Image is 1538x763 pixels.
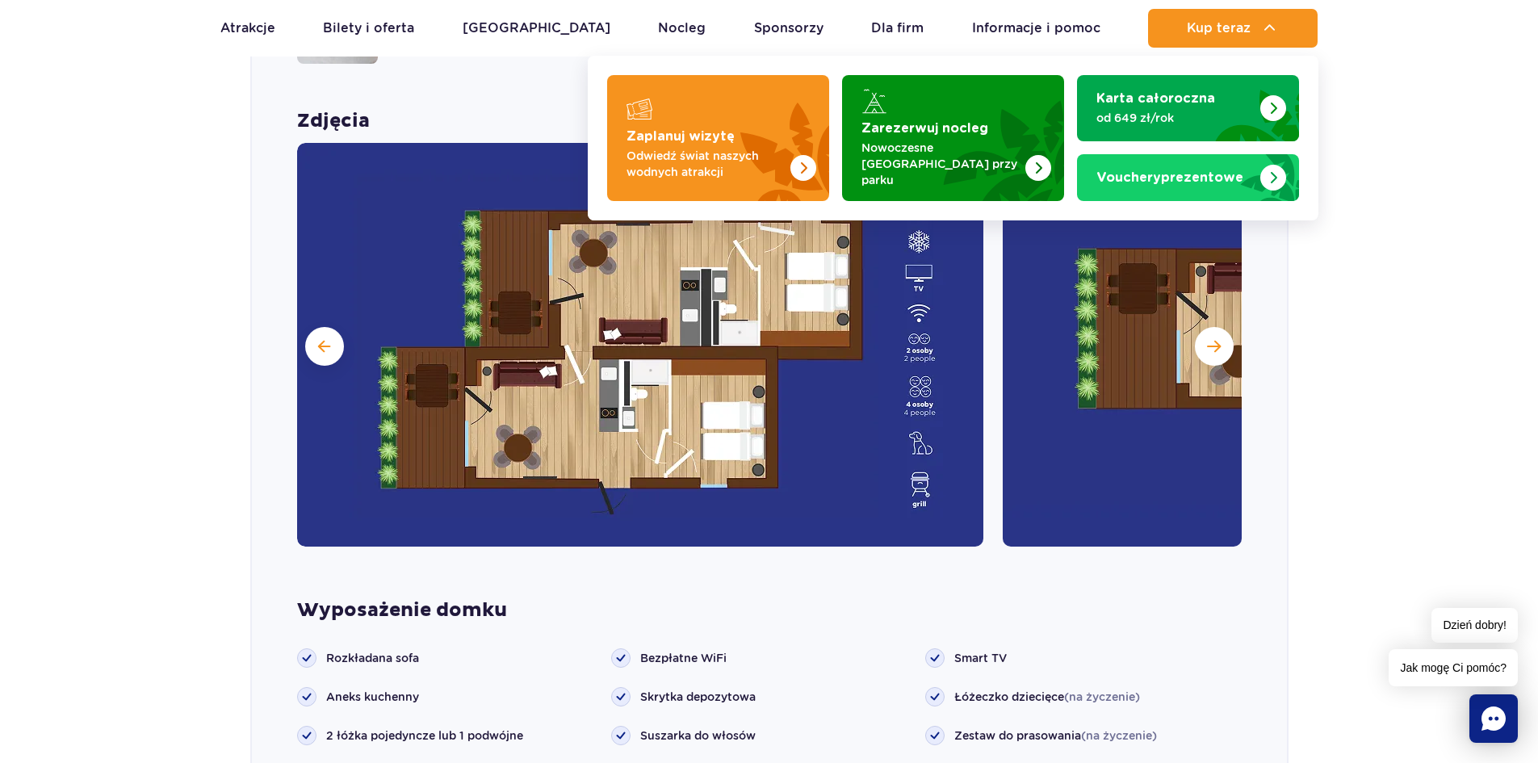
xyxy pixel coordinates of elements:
strong: prezentowe [1096,171,1243,184]
span: (na życzenie) [1081,729,1157,742]
span: Smart TV [954,650,1007,666]
a: Zarezerwuj nocleg [842,75,1064,201]
a: Atrakcje [220,9,275,48]
strong: Wyposażenie domku [297,598,1242,623]
span: Jak mogę Ci pomóc? [1389,649,1518,686]
a: [GEOGRAPHIC_DATA] [463,9,610,48]
span: Suszarka do włosów [640,727,756,744]
strong: Zarezerwuj nocleg [861,122,988,135]
a: Dla firm [871,9,924,48]
span: 2 łóżka pojedyncze lub 1 podwójne [326,727,523,744]
span: Rozkładana sofa [326,650,419,666]
button: Kup teraz [1148,9,1318,48]
a: Bilety i oferta [323,9,414,48]
a: Nocleg [658,9,706,48]
strong: Zdjęcia [297,109,1242,133]
span: Bezpłatne WiFi [640,650,727,666]
span: Kup teraz [1187,21,1251,36]
span: Łóżeczko dziecięce [954,689,1140,705]
span: Aneks kuchenny [326,689,419,705]
strong: Karta całoroczna [1096,92,1215,105]
div: Chat [1469,694,1518,743]
a: Informacje i pomoc [972,9,1100,48]
p: Odwiedź świat naszych wodnych atrakcji [627,148,784,180]
span: Vouchery [1096,171,1161,184]
button: Następny slajd [1195,327,1234,366]
a: Sponsorzy [754,9,823,48]
p: od 649 zł/rok [1096,110,1254,126]
p: Nowoczesne [GEOGRAPHIC_DATA] przy parku [861,140,1019,188]
span: Dzień dobry! [1431,608,1518,643]
span: Zestaw do prasowania [954,727,1157,744]
a: Zaplanuj wizytę [607,75,829,201]
a: Vouchery prezentowe [1077,154,1299,201]
span: (na życzenie) [1064,690,1140,703]
a: Karta całoroczna [1077,75,1299,141]
span: Skrytka depozytowa [640,689,756,705]
strong: Zaplanuj wizytę [627,130,735,143]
